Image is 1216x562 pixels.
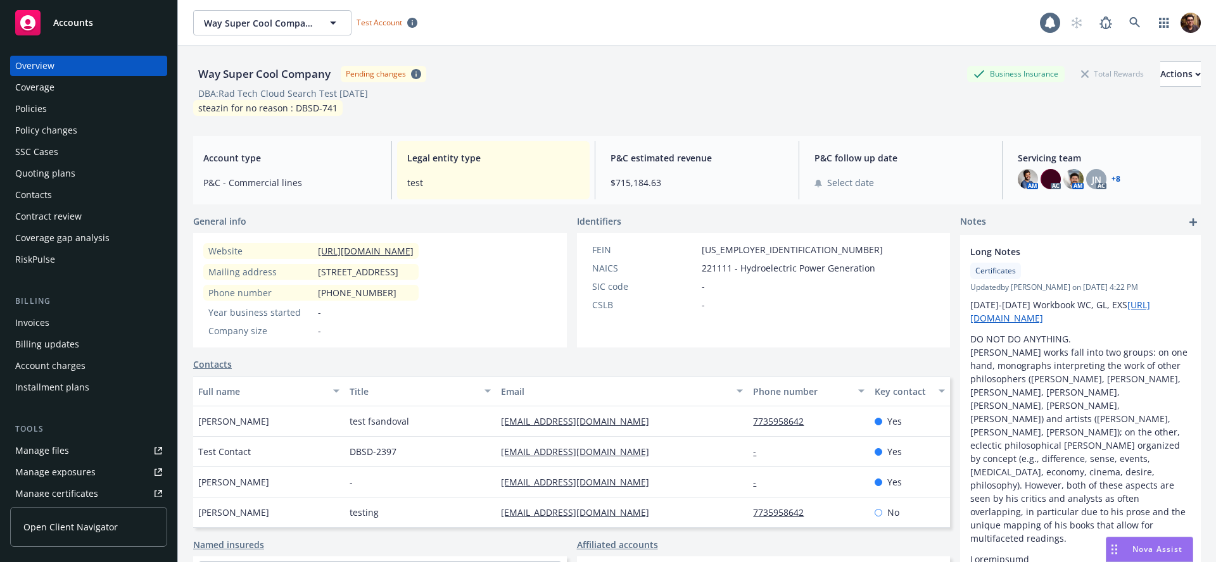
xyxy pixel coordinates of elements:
[198,385,326,398] div: Full name
[970,245,1158,258] span: Long Notes
[814,151,987,165] span: P&C follow up date
[15,99,47,119] div: Policies
[351,16,422,29] span: Test Account
[318,245,414,257] a: [URL][DOMAIN_NAME]
[970,332,1191,545] p: DO NOT DO ANYTHING. [PERSON_NAME] works fall into two groups: on one hand, monographs interpretin...
[10,462,167,482] a: Manage exposures
[501,415,659,427] a: [EMAIL_ADDRESS][DOMAIN_NAME]
[407,151,580,165] span: Legal entity type
[10,142,167,162] a: SSC Cases
[827,176,874,189] span: Select date
[967,66,1065,82] div: Business Insurance
[1093,10,1118,35] a: Report a Bug
[1151,10,1177,35] a: Switch app
[203,176,376,189] span: P&C - Commercial lines
[592,261,697,275] div: NAICS
[15,77,54,97] div: Coverage
[208,324,313,337] div: Company size
[15,356,85,376] div: Account charges
[1106,537,1122,561] div: Drag to move
[753,476,766,488] a: -
[10,77,167,97] a: Coverage
[15,249,55,270] div: RiskPulse
[318,265,398,278] span: [STREET_ADDRESS]
[702,243,883,256] span: [US_EMPLOYER_IDENTIFICATION_NUMBER]
[875,385,931,398] div: Key contact
[10,5,167,41] a: Accounts
[970,298,1191,325] p: [DATE]-[DATE] Workbook WC, GL, EXS
[592,280,697,293] div: SIC code
[10,377,167,397] a: Installment plans
[1018,151,1191,165] span: Servicing team
[15,206,82,227] div: Contract review
[753,446,766,458] a: -
[15,120,77,140] div: Policy changes
[702,280,705,293] span: -
[1132,544,1182,554] span: Nova Assist
[407,176,580,189] span: test
[208,244,313,258] div: Website
[204,16,313,30] span: Way Super Cool Company
[702,261,875,275] span: 221111 - Hydroelectric Power Generation
[753,385,850,398] div: Phone number
[193,10,351,35] button: Way Super Cool Company
[1122,10,1148,35] a: Search
[10,356,167,376] a: Account charges
[501,506,659,518] a: [EMAIL_ADDRESS][DOMAIN_NAME]
[198,415,269,428] span: [PERSON_NAME]
[592,298,697,311] div: CSLB
[748,376,869,406] button: Phone number
[15,440,69,461] div: Manage files
[15,484,98,504] div: Manage certificates
[753,415,814,427] a: 7735958642
[496,376,748,406] button: Email
[350,445,396,458] span: DBSD-2397
[318,324,321,337] span: -
[15,163,75,184] div: Quoting plans
[1041,169,1061,189] img: photo
[1092,173,1101,186] span: JN
[887,445,902,458] span: Yes
[577,215,621,228] span: Identifiers
[208,286,313,299] div: Phone number
[1111,175,1120,183] a: +8
[10,56,167,76] a: Overview
[887,475,902,489] span: Yes
[10,99,167,119] a: Policies
[10,313,167,333] a: Invoices
[345,376,496,406] button: Title
[15,228,110,248] div: Coverage gap analysis
[887,415,902,428] span: Yes
[10,334,167,354] a: Billing updates
[193,215,246,228] span: General info
[10,423,167,435] div: Tools
[198,87,368,100] div: DBA: Rad Tech Cloud Search Test [DATE]
[501,476,659,488] a: [EMAIL_ADDRESS][DOMAIN_NAME]
[611,176,783,189] span: $715,184.63
[1075,66,1150,82] div: Total Rewards
[753,506,814,518] a: 7735958642
[357,17,402,28] span: Test Account
[23,520,118,534] span: Open Client Navigator
[198,506,269,519] span: [PERSON_NAME]
[10,185,167,205] a: Contacts
[15,462,96,482] div: Manage exposures
[15,56,54,76] div: Overview
[193,100,343,116] div: steazin for no reason : DBSD-741
[318,286,396,299] span: [PHONE_NUMBER]
[15,334,79,354] div: Billing updates
[10,440,167,461] a: Manage files
[1160,62,1201,86] div: Actions
[1064,10,1089,35] a: Start snowing
[15,313,49,333] div: Invoices
[870,376,950,406] button: Key contact
[1160,61,1201,87] button: Actions
[592,243,697,256] div: FEIN
[15,377,89,397] div: Installment plans
[1186,215,1201,230] a: add
[10,120,167,140] a: Policy changes
[15,185,52,205] div: Contacts
[198,475,269,489] span: [PERSON_NAME]
[975,265,1016,277] span: Certificates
